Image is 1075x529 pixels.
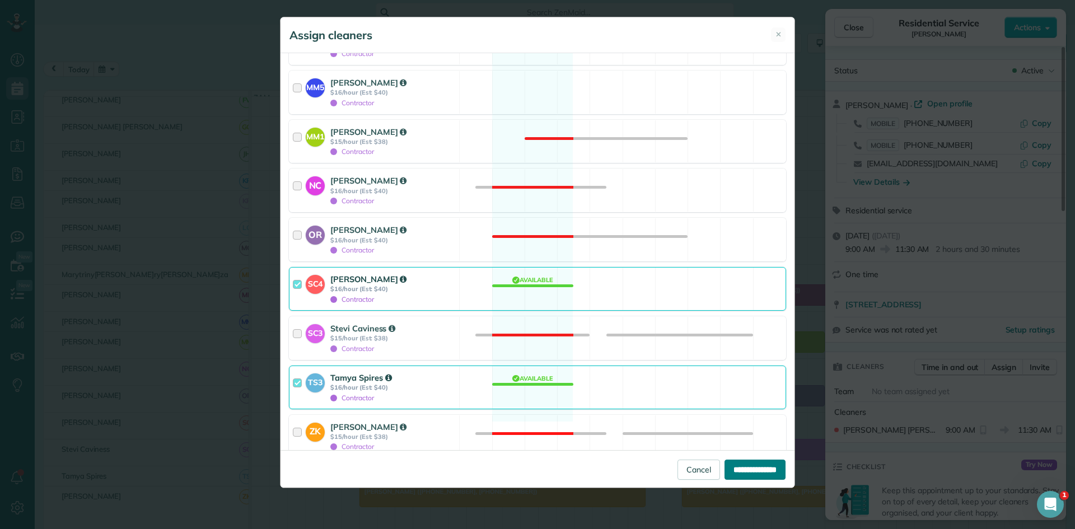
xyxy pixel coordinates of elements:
[330,77,406,88] strong: [PERSON_NAME]
[330,224,406,235] strong: [PERSON_NAME]
[306,78,325,93] strong: MM5
[677,460,720,480] a: Cancel
[306,275,325,290] strong: SC4
[306,373,325,388] strong: TS3
[330,433,456,441] strong: $15/hour (Est: $38)
[775,29,782,40] span: ✕
[306,226,325,241] strong: OR
[330,88,456,96] strong: $16/hour (Est: $40)
[289,27,372,43] h5: Assign cleaners
[330,196,374,205] span: Contractor
[330,138,456,146] strong: $15/hour (Est: $38)
[330,394,374,402] span: Contractor
[330,372,391,383] strong: Tamya Spires
[330,246,374,254] span: Contractor
[306,324,325,339] strong: SC3
[306,128,325,143] strong: MM1
[330,383,456,391] strong: $16/hour (Est: $40)
[1037,491,1064,518] iframe: Intercom live chat
[330,295,374,303] span: Contractor
[330,323,395,334] strong: Stevi Caviness
[330,274,406,284] strong: [PERSON_NAME]
[330,285,456,293] strong: $16/hour (Est: $40)
[330,99,374,107] span: Contractor
[330,187,456,195] strong: $16/hour (Est: $40)
[330,422,406,432] strong: [PERSON_NAME]
[330,442,374,451] span: Contractor
[330,147,374,156] span: Contractor
[306,176,325,192] strong: NC
[306,423,325,438] strong: ZK
[330,344,374,353] span: Contractor
[330,49,374,58] span: Contractor
[330,236,456,244] strong: $16/hour (Est: $40)
[1060,491,1069,500] span: 1
[330,334,456,342] strong: $15/hour (Est: $38)
[330,127,406,137] strong: [PERSON_NAME]
[330,175,406,186] strong: [PERSON_NAME]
